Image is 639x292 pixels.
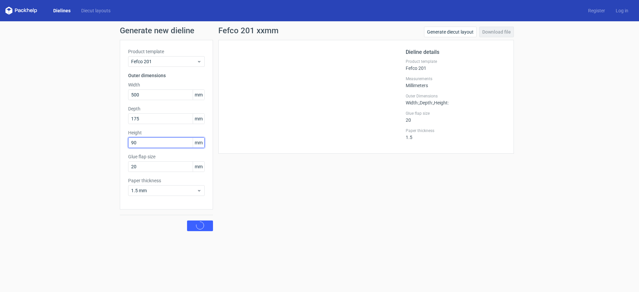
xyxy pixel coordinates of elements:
a: Register [583,7,610,14]
label: Width [128,81,205,88]
span: , Height : [433,100,449,105]
span: , Depth : [419,100,433,105]
h1: Fefco 201 xxmm [218,27,279,35]
a: Dielines [48,7,76,14]
span: Fefco 201 [131,58,197,65]
a: Generate diecut layout [424,27,477,37]
a: Diecut layouts [76,7,116,14]
span: mm [193,90,204,100]
div: 20 [406,111,506,123]
label: Glue flap size [128,153,205,160]
label: Product template [406,59,506,64]
div: Millimeters [406,76,506,88]
label: Outer Dimensions [406,93,506,99]
div: Fefco 201 [406,59,506,71]
a: Log in [610,7,634,14]
span: mm [193,114,204,124]
label: Product template [128,48,205,55]
span: Width : [406,100,419,105]
h2: Dieline details [406,48,506,56]
label: Height [128,129,205,136]
span: mm [193,138,204,148]
label: Paper thickness [406,128,506,133]
span: 1.5 mm [131,187,197,194]
h1: Generate new dieline [120,27,519,35]
label: Glue flap size [406,111,506,116]
h3: Outer dimensions [128,72,205,79]
div: 1.5 [406,128,506,140]
span: mm [193,162,204,172]
label: Measurements [406,76,506,81]
label: Paper thickness [128,177,205,184]
label: Depth [128,105,205,112]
